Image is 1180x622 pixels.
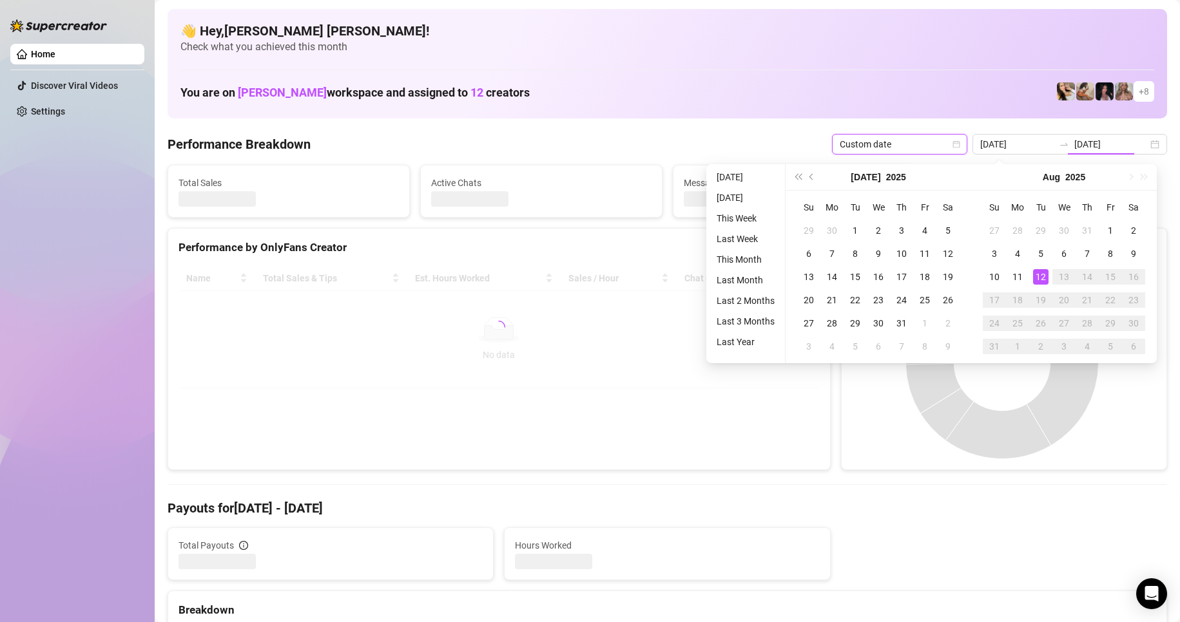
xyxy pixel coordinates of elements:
[1059,139,1069,149] span: swap-right
[515,538,819,552] span: Hours Worked
[238,86,327,99] span: [PERSON_NAME]
[840,135,960,154] span: Custom date
[1115,82,1133,100] img: Kenzie (@dmaxkenz)
[1136,578,1167,609] div: Open Intercom Messenger
[953,140,960,148] span: calendar
[31,49,55,59] a: Home
[180,40,1154,54] span: Check what you achieved this month
[168,135,311,153] h4: Performance Breakdown
[180,22,1154,40] h4: 👋 Hey, [PERSON_NAME] [PERSON_NAME] !
[852,239,1156,256] div: Sales by OnlyFans Creator
[31,80,118,91] a: Discover Viral Videos
[431,176,652,190] span: Active Chats
[684,176,904,190] span: Messages Sent
[1059,139,1069,149] span: to
[180,86,530,100] h1: You are on workspace and assigned to creators
[179,601,1156,619] div: Breakdown
[179,538,234,552] span: Total Payouts
[179,239,820,256] div: Performance by OnlyFans Creator
[10,19,107,32] img: logo-BBDzfeDw.svg
[168,499,1167,517] h4: Payouts for [DATE] - [DATE]
[1139,84,1149,99] span: + 8
[1096,82,1114,100] img: Baby (@babyyyybellaa)
[980,137,1054,151] input: Start date
[1057,82,1075,100] img: Avry (@avryjennerfree)
[1074,137,1148,151] input: End date
[470,86,483,99] span: 12
[179,176,399,190] span: Total Sales
[490,317,508,335] span: loading
[31,106,65,117] a: Settings
[239,541,248,550] span: info-circle
[1076,82,1094,100] img: Kayla (@kaylathaylababy)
